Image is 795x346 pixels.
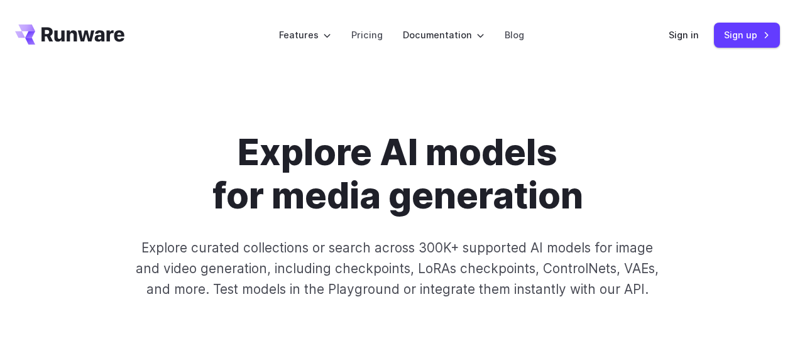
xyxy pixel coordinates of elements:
label: Documentation [403,28,485,42]
p: Explore curated collections or search across 300K+ supported AI models for image and video genera... [130,237,666,300]
label: Features [279,28,331,42]
h1: Explore AI models for media generation [92,131,704,217]
a: Pricing [351,28,383,42]
a: Go to / [15,24,124,45]
a: Sign in [669,28,699,42]
a: Blog [505,28,524,42]
a: Sign up [714,23,780,47]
